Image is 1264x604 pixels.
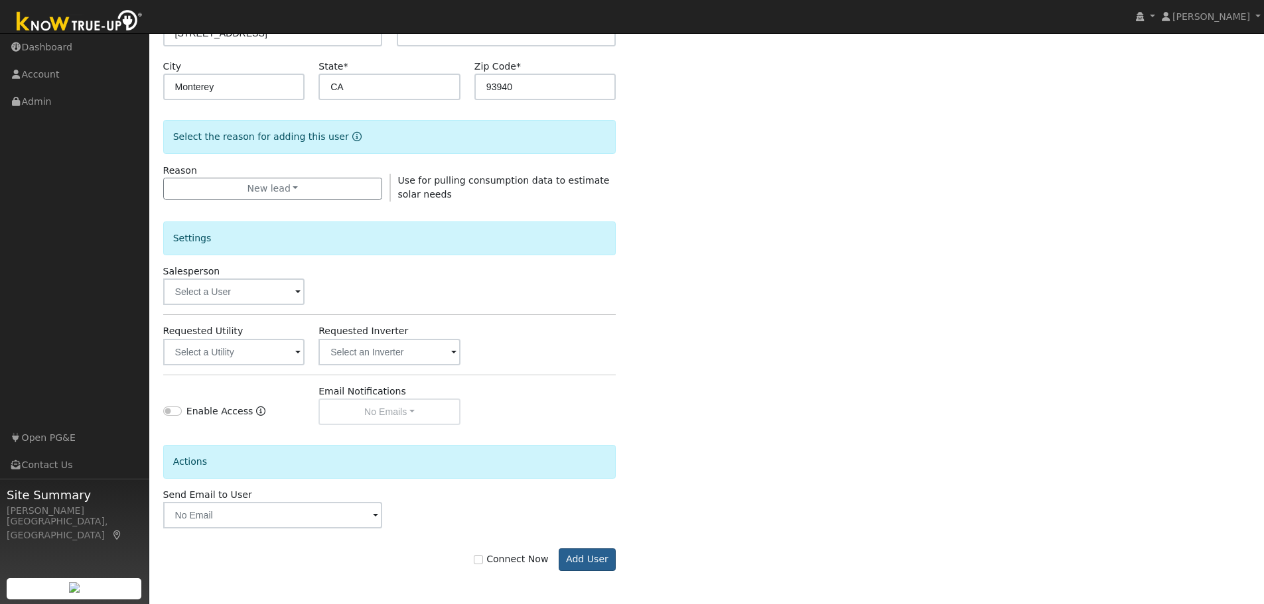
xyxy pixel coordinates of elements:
a: Enable Access [256,404,265,425]
span: [PERSON_NAME] [1172,11,1250,22]
span: Required [343,61,348,72]
input: No Email [163,502,383,528]
img: retrieve [69,582,80,593]
label: Zip Code [474,60,521,74]
label: City [163,60,182,74]
div: Actions [163,445,616,479]
label: Email Notifications [318,385,406,398]
label: Salesperson [163,265,220,278]
a: Map [111,530,123,540]
input: Select an Inverter [318,339,460,365]
button: Add User [559,548,616,571]
img: Know True-Up [10,7,149,37]
label: Requested Inverter [318,324,408,338]
span: Required [516,61,521,72]
div: [GEOGRAPHIC_DATA], [GEOGRAPHIC_DATA] [7,514,142,542]
div: Select the reason for adding this user [163,120,616,154]
label: Enable Access [186,404,253,418]
input: Select a User [163,278,305,305]
input: Connect Now [474,555,483,564]
label: Connect Now [474,552,548,566]
button: New lead [163,178,383,200]
span: Site Summary [7,486,142,504]
div: Settings [163,221,616,255]
label: Send Email to User [163,488,252,502]
span: Use for pulling consumption data to estimate solar needs [398,175,610,200]
label: Reason [163,164,197,178]
label: Requested Utility [163,324,244,338]
input: Select a Utility [163,339,305,365]
label: State [318,60,348,74]
a: Reason for new user [349,131,362,142]
div: [PERSON_NAME] [7,504,142,518]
